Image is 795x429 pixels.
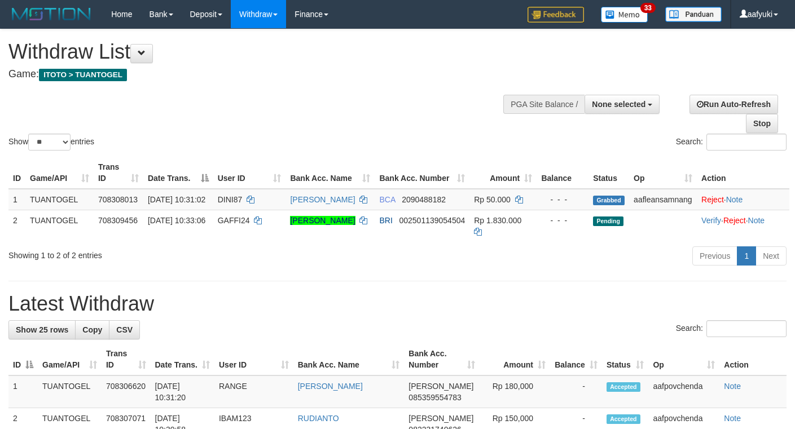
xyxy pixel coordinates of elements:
[469,157,537,189] th: Amount: activate to sort column ascending
[480,343,550,375] th: Amount: activate to sort column ascending
[409,382,473,391] span: [PERSON_NAME]
[697,157,789,189] th: Action
[109,320,140,339] a: CSV
[39,69,127,81] span: ITOTO > TUANTOGEL
[399,216,465,225] span: Copy 002501139054504 to clipboard
[116,325,133,334] span: CSV
[676,320,787,337] label: Search:
[592,100,645,109] span: None selected
[724,382,741,391] a: Note
[25,189,94,210] td: TUANTOGEL
[602,343,649,375] th: Status: activate to sort column ascending
[38,375,102,408] td: TUANTOGEL
[474,216,521,225] span: Rp 1.830.000
[404,343,480,375] th: Bank Acc. Number: activate to sort column ascending
[38,343,102,375] th: Game/API: activate to sort column ascending
[550,343,602,375] th: Balance: activate to sort column ascending
[550,375,602,408] td: -
[607,382,640,392] span: Accepted
[588,157,629,189] th: Status
[98,195,138,204] span: 708308013
[25,157,94,189] th: Game/API: activate to sort column ascending
[746,114,778,133] a: Stop
[402,195,446,204] span: Copy 2090488182 to clipboard
[98,216,138,225] span: 708309456
[541,215,584,226] div: - - -
[8,189,25,210] td: 1
[640,3,656,13] span: 33
[748,216,765,225] a: Note
[8,210,25,242] td: 2
[8,6,94,23] img: MOTION_logo.png
[94,157,143,189] th: Trans ID: activate to sort column ascending
[148,195,205,204] span: [DATE] 10:31:02
[676,134,787,151] label: Search:
[148,216,205,225] span: [DATE] 10:33:06
[723,216,746,225] a: Reject
[692,246,737,266] a: Previous
[724,414,741,423] a: Note
[726,195,743,204] a: Note
[629,157,697,189] th: Op: activate to sort column ascending
[701,216,721,225] a: Verify
[290,195,355,204] a: [PERSON_NAME]
[593,196,625,205] span: Grabbed
[213,157,286,189] th: User ID: activate to sort column ascending
[293,343,405,375] th: Bank Acc. Name: activate to sort column ascending
[756,246,787,266] a: Next
[541,194,584,205] div: - - -
[102,375,151,408] td: 708306620
[8,245,323,261] div: Showing 1 to 2 of 2 entries
[719,343,787,375] th: Action
[697,210,789,242] td: · ·
[528,7,584,23] img: Feedback.jpg
[218,195,243,204] span: DINI87
[8,343,38,375] th: ID: activate to sort column descending
[607,414,640,424] span: Accepted
[82,325,102,334] span: Copy
[379,216,392,225] span: BRI
[379,195,395,204] span: BCA
[75,320,109,339] a: Copy
[737,246,756,266] a: 1
[214,375,293,408] td: RANGE
[689,95,778,114] a: Run Auto-Refresh
[218,216,250,225] span: GAFFI24
[8,293,787,315] h1: Latest Withdraw
[701,195,724,204] a: Reject
[8,157,25,189] th: ID
[8,375,38,408] td: 1
[16,325,68,334] span: Show 25 rows
[601,7,648,23] img: Button%20Memo.svg
[286,157,375,189] th: Bank Acc. Name: activate to sort column ascending
[474,195,511,204] span: Rp 50.000
[665,7,722,22] img: panduan.png
[298,382,363,391] a: [PERSON_NAME]
[593,216,623,226] span: Pending
[8,69,519,80] h4: Game:
[290,216,355,225] a: [PERSON_NAME]
[151,375,214,408] td: [DATE] 10:31:20
[298,414,339,423] a: RUDIANTO
[706,134,787,151] input: Search:
[480,375,550,408] td: Rp 180,000
[585,95,660,114] button: None selected
[648,343,719,375] th: Op: activate to sort column ascending
[629,189,697,210] td: aafleansamnang
[648,375,719,408] td: aafpovchenda
[151,343,214,375] th: Date Trans.: activate to sort column ascending
[25,210,94,242] td: TUANTOGEL
[503,95,585,114] div: PGA Site Balance /
[8,320,76,339] a: Show 25 rows
[8,134,94,151] label: Show entries
[143,157,213,189] th: Date Trans.: activate to sort column descending
[706,320,787,337] input: Search:
[409,414,473,423] span: [PERSON_NAME]
[214,343,293,375] th: User ID: activate to sort column ascending
[28,134,71,151] select: Showentries
[409,393,461,402] span: Copy 085359554783 to clipboard
[375,157,469,189] th: Bank Acc. Number: activate to sort column ascending
[102,343,151,375] th: Trans ID: activate to sort column ascending
[537,157,588,189] th: Balance
[8,41,519,63] h1: Withdraw List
